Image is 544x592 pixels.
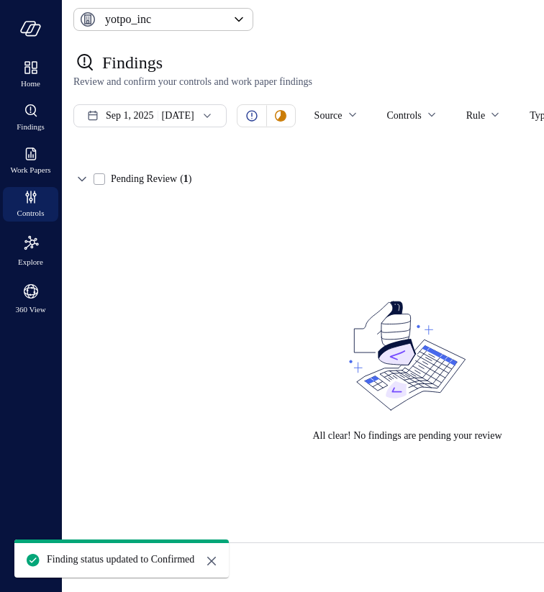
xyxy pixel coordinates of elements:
[387,104,422,128] div: Controls
[3,230,58,270] div: Explore
[47,554,194,565] span: Finding status updated to Confirmed
[106,108,154,124] span: Sep 1, 2025
[3,187,58,222] div: Controls
[203,552,220,570] button: close
[18,255,43,269] span: Explore
[466,104,485,128] div: Rule
[21,76,40,91] span: Home
[180,171,191,187] div: ( )
[3,279,58,318] div: 360 View
[10,163,50,177] span: Work Papers
[183,173,189,184] span: 1
[3,58,58,92] div: Home
[111,168,192,191] span: Pending Review
[102,51,163,74] span: Findings
[105,11,151,28] p: yotpo_inc
[243,107,260,124] div: Open
[17,206,45,220] span: Controls
[17,119,45,134] span: Findings
[3,101,58,135] div: Findings
[314,104,343,128] div: Source
[3,144,58,178] div: Work Papers
[15,302,45,317] span: 360 View
[272,107,289,124] div: In Progress
[312,428,502,444] span: All clear! No findings are pending your review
